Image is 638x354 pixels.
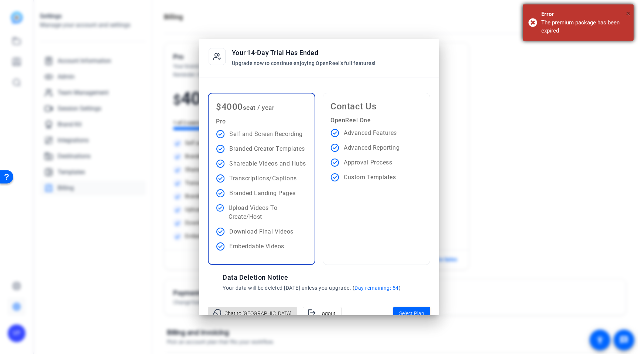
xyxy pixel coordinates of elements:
[344,129,397,137] p: Advanced Features
[541,10,628,18] div: Error
[626,9,630,18] span: ×
[330,101,376,112] span: Contact Us
[330,116,376,125] p: OpenReel One
[232,48,318,58] h2: Your 14-Day Trial Has Ended
[216,117,274,126] p: Pro
[303,307,342,320] button: Logout
[344,158,392,167] p: Approval Process
[229,242,284,251] p: Embeddable Videos
[243,104,275,111] span: seat / year
[232,59,376,67] p: Upgrade now to continue enjoying OpenReel's full features!
[319,306,336,320] span: Logout
[354,285,399,291] span: Day remaining: 54
[223,272,415,283] h2: Data Deletion Notice
[399,309,424,318] span: Select Plan
[224,306,291,320] span: Chat to [GEOGRAPHIC_DATA]
[344,143,399,152] p: Advanced Reporting
[307,309,316,318] mat-icon: logout
[626,8,630,19] button: Close
[229,204,307,221] p: Upload Videos To Create/Host
[229,189,296,198] p: Branded Landing Pages
[229,227,294,236] p: Download Final Videos
[223,284,415,292] p: Your data will be deleted [DATE] unless you upgrade. ( )
[344,173,396,182] p: Custom Templates
[229,174,297,183] p: Transcriptions/Captions
[541,18,628,35] div: The premium package has been expired
[229,130,303,139] p: Self and Screen Recording
[393,307,430,320] button: Select Plan
[216,102,243,112] span: $4000
[229,159,306,168] p: Shareable Videos and Hubs
[208,307,297,320] button: Chat to [GEOGRAPHIC_DATA]
[229,144,305,153] p: Branded Creator Templates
